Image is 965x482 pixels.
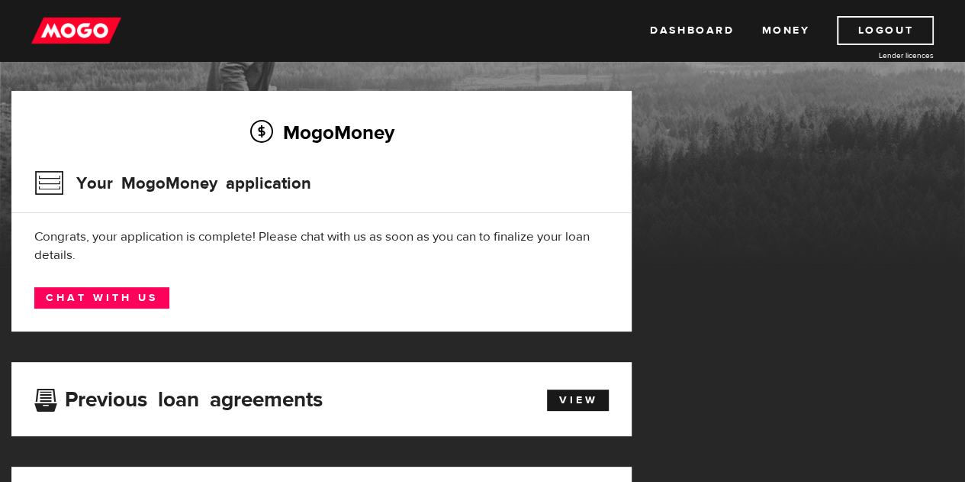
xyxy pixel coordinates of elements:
[34,228,609,264] div: Congrats, your application is complete! Please chat with us as soon as you can to finalize your l...
[34,387,323,407] h3: Previous loan agreements
[34,287,169,309] a: Chat with us
[34,163,311,203] h3: Your MogoMoney application
[547,390,609,411] a: View
[819,50,934,61] a: Lender licences
[761,16,809,45] a: Money
[650,16,734,45] a: Dashboard
[660,127,965,482] iframe: LiveChat chat widget
[837,16,934,45] a: Logout
[34,116,609,148] h2: MogoMoney
[31,16,121,45] img: mogo_logo-11ee424be714fa7cbb0f0f49df9e16ec.png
